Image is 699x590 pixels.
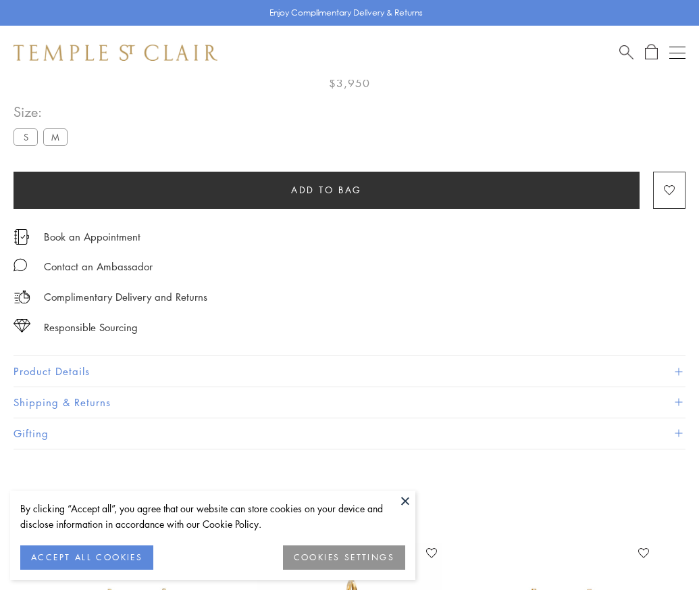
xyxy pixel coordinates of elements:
button: Open navigation [669,45,685,61]
button: Add to bag [14,172,640,209]
span: Size: [14,101,73,123]
button: Gifting [14,418,685,449]
span: $3,950 [329,74,370,92]
label: S [14,128,38,145]
a: Book an Appointment [44,229,140,244]
label: M [43,128,68,145]
button: ACCEPT ALL COOKIES [20,545,153,570]
img: MessageIcon-01_2.svg [14,258,27,272]
button: COOKIES SETTINGS [283,545,405,570]
img: icon_appointment.svg [14,229,30,245]
div: By clicking “Accept all”, you agree that our website can store cookies on your device and disclos... [20,501,405,532]
a: Search [619,44,633,61]
button: Product Details [14,356,685,387]
div: Contact an Ambassador [44,258,153,275]
button: Shipping & Returns [14,387,685,418]
a: Open Shopping Bag [645,44,658,61]
span: Add to bag [291,182,362,197]
img: icon_sourcing.svg [14,319,30,333]
p: Complimentary Delivery and Returns [44,289,207,305]
img: icon_delivery.svg [14,289,30,305]
img: Temple St. Clair [14,45,217,61]
div: Responsible Sourcing [44,319,138,336]
p: Enjoy Complimentary Delivery & Returns [269,6,423,20]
